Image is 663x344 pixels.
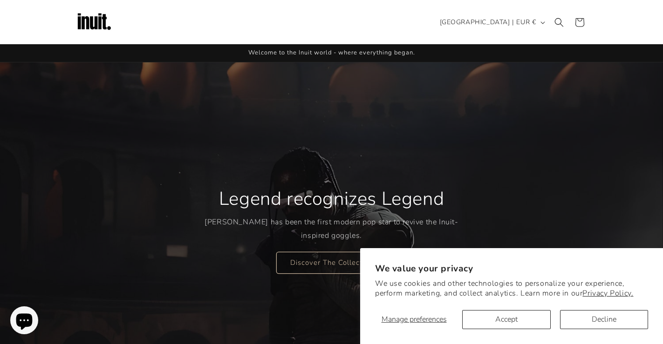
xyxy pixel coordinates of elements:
span: Welcome to the Inuit world - where everything began. [248,48,415,57]
img: Inuit Logo [75,4,113,41]
p: [PERSON_NAME] has been the first modern pop star to revive the Inuit-inspired goggles. [205,216,458,243]
span: Manage preferences [382,314,447,324]
a: Discover The Collection [276,251,387,273]
inbox-online-store-chat: Shopify online store chat [7,306,41,337]
p: We use cookies and other technologies to personalize your experience, perform marketing, and coll... [375,279,648,298]
button: Accept [462,310,550,329]
h2: Legend recognizes Legend [219,187,444,211]
button: Decline [560,310,648,329]
div: Announcement [75,44,588,62]
button: Manage preferences [375,310,453,329]
span: [GEOGRAPHIC_DATA] | EUR € [440,17,536,27]
a: Privacy Policy. [582,288,633,298]
h2: We value your privacy [375,263,648,275]
button: [GEOGRAPHIC_DATA] | EUR € [434,13,549,31]
summary: Search [549,12,569,33]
